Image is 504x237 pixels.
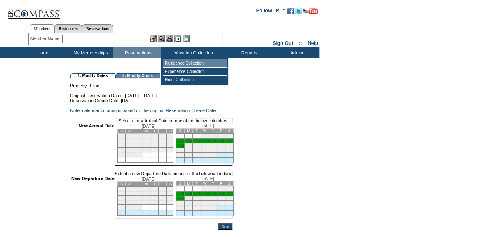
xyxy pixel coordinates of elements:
[229,192,233,196] a: 11
[225,129,234,133] td: S
[150,196,158,200] td: 19
[225,186,234,192] td: 4
[158,35,165,42] img: View
[158,196,166,200] td: 20
[142,182,150,186] td: W
[66,47,113,58] td: My Memberships
[117,138,126,143] td: 8
[201,153,209,158] td: 29
[206,139,209,143] a: 8
[158,187,166,191] td: 6
[201,181,209,186] td: W
[150,143,158,148] td: 19
[201,205,209,211] td: 29
[30,35,62,42] div: Member Name:
[287,8,294,14] img: Become our fan on Facebook
[134,187,142,191] td: 3
[150,148,158,152] td: 26
[117,196,126,200] td: 15
[126,205,134,210] td: 30
[126,143,134,148] td: 16
[176,205,184,211] td: 26
[184,129,192,133] td: M
[117,152,126,157] td: 29
[134,129,142,134] td: T
[192,129,201,133] td: T
[221,139,225,143] a: 10
[163,76,227,84] td: Hotel Collection
[126,152,134,157] td: 30
[182,192,184,196] a: 5
[134,134,142,138] td: 3
[115,118,233,123] td: Select a new Arrival Date on one of the below calendars.
[126,138,134,143] td: 9
[158,143,166,148] td: 20
[117,129,126,134] td: S
[190,192,192,196] a: 6
[150,182,158,186] td: T
[184,153,192,158] td: 27
[176,129,184,133] td: S
[142,143,150,148] td: 18
[303,8,318,14] img: Subscribe to our YouTube Channel
[221,192,225,196] a: 10
[217,201,225,205] td: 24
[184,196,192,201] td: 13
[126,134,134,138] td: 2
[176,148,184,153] td: 19
[176,201,184,205] td: 19
[117,148,126,152] td: 22
[295,10,302,15] a: Follow us on Twitter
[19,47,66,58] td: Home
[161,47,225,58] td: Vacation Collection
[158,148,166,152] td: 27
[225,47,272,58] td: Reports
[182,139,184,143] a: 5
[70,88,232,98] td: Original Reservation Dates: [DATE] - [DATE]
[201,143,209,148] td: 15
[190,139,192,143] a: 6
[209,143,217,148] td: 16
[150,138,158,143] td: 12
[134,148,142,152] td: 24
[166,148,175,152] td: 28
[158,138,166,143] td: 13
[200,176,214,181] span: [DATE]
[70,108,232,113] td: Note: calendar coloring is based on the original Reservation Create Date
[126,148,134,152] td: 23
[272,40,293,46] a: Sign Out
[82,24,113,33] a: Reservations
[142,124,156,129] span: [DATE]
[225,196,234,201] td: 18
[166,143,175,148] td: 21
[166,200,175,205] td: 28
[307,40,318,46] a: Help
[209,153,217,158] td: 30
[134,205,142,210] td: 31
[184,148,192,153] td: 20
[126,182,134,186] td: M
[166,191,175,196] td: 14
[217,186,225,192] td: 3
[126,129,134,134] td: M
[142,196,150,200] td: 18
[166,196,175,200] td: 21
[192,196,201,201] td: 14
[158,129,166,134] td: F
[126,196,134,200] td: 16
[134,143,142,148] td: 17
[295,8,302,14] img: Follow us on Twitter
[201,129,209,133] td: W
[134,200,142,205] td: 24
[7,2,61,19] img: Compass Home
[180,196,184,200] a: 12
[117,200,126,205] td: 22
[134,138,142,143] td: 10
[150,191,158,196] td: 12
[209,129,217,133] td: T
[166,134,175,138] td: 7
[299,40,302,46] span: ::
[272,47,319,58] td: Admin
[70,78,232,88] td: Property: Tilloo
[217,129,225,133] td: F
